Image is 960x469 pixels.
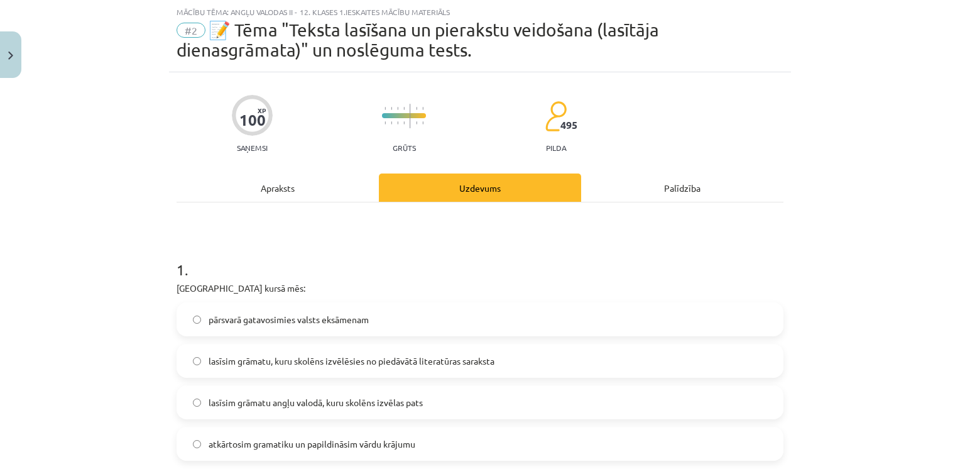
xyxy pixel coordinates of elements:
input: atkārtosim gramatiku un papildināsim vārdu krājumu [193,440,201,448]
img: icon-short-line-57e1e144782c952c97e751825c79c345078a6d821885a25fce030b3d8c18986b.svg [403,121,405,124]
img: icon-short-line-57e1e144782c952c97e751825c79c345078a6d821885a25fce030b3d8c18986b.svg [391,121,392,124]
h1: 1 . [177,239,783,278]
img: icon-short-line-57e1e144782c952c97e751825c79c345078a6d821885a25fce030b3d8c18986b.svg [397,121,398,124]
img: icon-short-line-57e1e144782c952c97e751825c79c345078a6d821885a25fce030b3d8c18986b.svg [391,107,392,110]
p: Saņemsi [232,143,273,152]
img: students-c634bb4e5e11cddfef0936a35e636f08e4e9abd3cc4e673bd6f9a4125e45ecb1.svg [545,101,567,132]
img: icon-long-line-d9ea69661e0d244f92f715978eff75569469978d946b2353a9bb055b3ed8787d.svg [410,104,411,128]
img: icon-short-line-57e1e144782c952c97e751825c79c345078a6d821885a25fce030b3d8c18986b.svg [422,121,423,124]
img: icon-close-lesson-0947bae3869378f0d4975bcd49f059093ad1ed9edebbc8119c70593378902aed.svg [8,52,13,60]
span: lasīsim grāmatu, kuru skolēns izvēlēsies no piedāvātā literatūras saraksta [209,355,494,368]
span: pārsvarā gatavosimies valsts eksāmenam [209,313,369,326]
img: icon-short-line-57e1e144782c952c97e751825c79c345078a6d821885a25fce030b3d8c18986b.svg [416,107,417,110]
input: pārsvarā gatavosimies valsts eksāmenam [193,316,201,324]
span: 495 [560,119,577,131]
p: [GEOGRAPHIC_DATA] kursā mēs: [177,282,783,295]
input: lasīsim grāmatu, kuru skolēns izvēlēsies no piedāvātā literatūras saraksta [193,357,201,365]
img: icon-short-line-57e1e144782c952c97e751825c79c345078a6d821885a25fce030b3d8c18986b.svg [422,107,423,110]
img: icon-short-line-57e1e144782c952c97e751825c79c345078a6d821885a25fce030b3d8c18986b.svg [385,121,386,124]
div: Apraksts [177,174,379,202]
div: Palīdzība [581,174,783,202]
p: pilda [546,143,566,152]
input: lasīsim grāmatu angļu valodā, kuru skolēns izvēlas pats [193,399,201,407]
div: Uzdevums [379,174,581,202]
span: #2 [177,23,205,38]
img: icon-short-line-57e1e144782c952c97e751825c79c345078a6d821885a25fce030b3d8c18986b.svg [385,107,386,110]
span: 📝 Tēma "Teksta lasīšana un pierakstu veidošana (lasītāja dienasgrāmata)" un noslēguma tests. [177,19,659,60]
p: Grūts [393,143,416,152]
div: 100 [239,111,266,129]
img: icon-short-line-57e1e144782c952c97e751825c79c345078a6d821885a25fce030b3d8c18986b.svg [403,107,405,110]
div: Mācību tēma: Angļu valodas ii - 12. klases 1.ieskaites mācību materiāls [177,8,783,16]
span: atkārtosim gramatiku un papildināsim vārdu krājumu [209,438,415,451]
img: icon-short-line-57e1e144782c952c97e751825c79c345078a6d821885a25fce030b3d8c18986b.svg [397,107,398,110]
img: icon-short-line-57e1e144782c952c97e751825c79c345078a6d821885a25fce030b3d8c18986b.svg [416,121,417,124]
span: XP [258,107,266,114]
span: lasīsim grāmatu angļu valodā, kuru skolēns izvēlas pats [209,396,423,409]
